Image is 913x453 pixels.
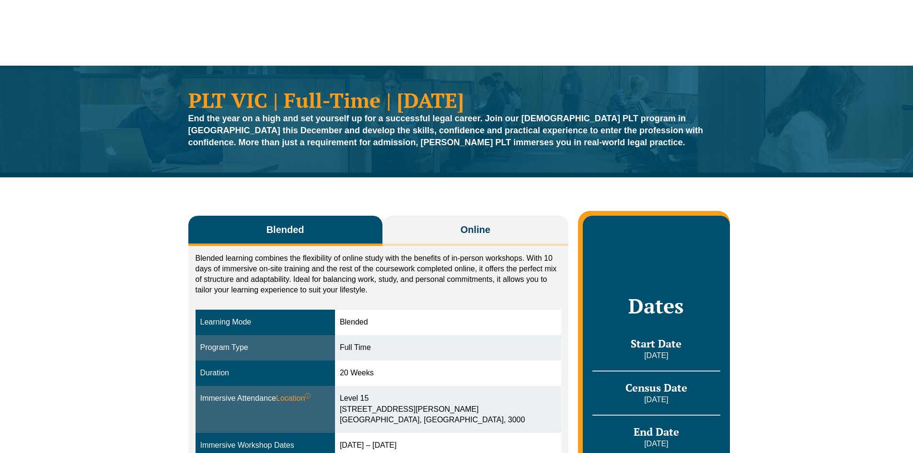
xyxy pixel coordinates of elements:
sup: ⓘ [305,393,311,399]
p: [DATE] [592,439,720,449]
div: Level 15 [STREET_ADDRESS][PERSON_NAME] [GEOGRAPHIC_DATA], [GEOGRAPHIC_DATA], 3000 [340,393,556,426]
div: Blended [340,317,556,328]
h2: Dates [592,294,720,318]
span: Census Date [625,381,687,395]
div: Immersive Workshop Dates [200,440,330,451]
h1: PLT VIC | Full-Time | [DATE] [188,90,725,110]
span: Blended [266,223,304,236]
p: Blended learning combines the flexibility of online study with the benefits of in-person workshop... [196,253,562,295]
span: Start Date [631,337,682,350]
div: Duration [200,368,330,379]
div: 20 Weeks [340,368,556,379]
p: [DATE] [592,395,720,405]
p: [DATE] [592,350,720,361]
span: Online [461,223,490,236]
div: Program Type [200,342,330,353]
div: Full Time [340,342,556,353]
strong: End the year on a high and set yourself up for a successful legal career. Join our [DEMOGRAPHIC_D... [188,114,704,147]
div: Immersive Attendance [200,393,330,404]
span: End Date [634,425,679,439]
span: Location [276,393,311,404]
div: Learning Mode [200,317,330,328]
